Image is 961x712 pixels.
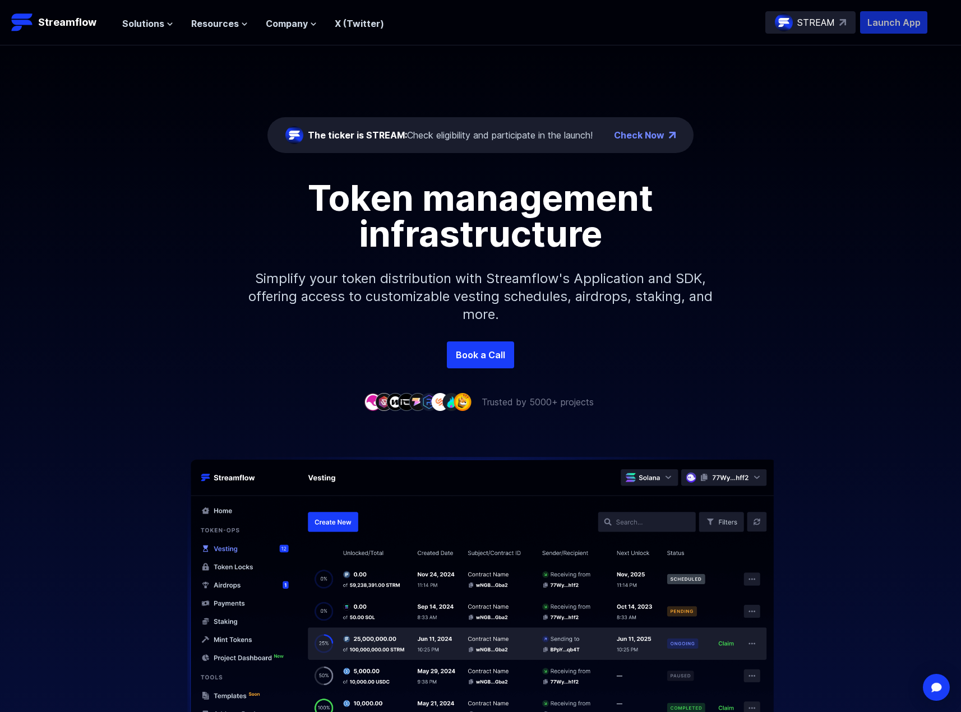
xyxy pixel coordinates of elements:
[191,17,239,30] span: Resources
[266,17,317,30] button: Company
[775,13,793,31] img: streamflow-logo-circle.png
[364,393,382,410] img: company-1
[191,17,248,30] button: Resources
[11,11,111,34] a: Streamflow
[614,128,664,142] a: Check Now
[398,393,415,410] img: company-4
[335,18,384,29] a: X (Twitter)
[482,395,594,409] p: Trusted by 5000+ projects
[308,130,407,141] span: The ticker is STREAM:
[797,16,835,29] p: STREAM
[839,19,846,26] img: top-right-arrow.svg
[375,393,393,410] img: company-2
[431,393,449,410] img: company-7
[122,17,173,30] button: Solutions
[669,132,676,138] img: top-right-arrow.png
[38,15,96,30] p: Streamflow
[228,180,733,252] h1: Token management infrastructure
[765,11,856,34] a: STREAM
[285,126,303,144] img: streamflow-logo-circle.png
[122,17,164,30] span: Solutions
[239,252,722,341] p: Simplify your token distribution with Streamflow's Application and SDK, offering access to custom...
[860,11,927,34] button: Launch App
[447,341,514,368] a: Book a Call
[923,674,950,701] div: Open Intercom Messenger
[266,17,308,30] span: Company
[454,393,472,410] img: company-9
[11,11,34,34] img: Streamflow Logo
[442,393,460,410] img: company-8
[409,393,427,410] img: company-5
[420,393,438,410] img: company-6
[308,128,593,142] div: Check eligibility and participate in the launch!
[386,393,404,410] img: company-3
